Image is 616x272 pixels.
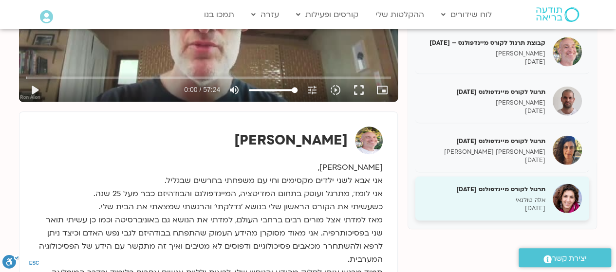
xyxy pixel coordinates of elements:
p: [PERSON_NAME] [PERSON_NAME] [423,147,545,156]
h5: תרגול לקורס מיינדפולנס [DATE] [423,87,545,96]
a: עזרה [246,5,284,24]
p: [DATE] [423,204,545,212]
strong: [PERSON_NAME] [234,131,348,149]
p: [DATE] [423,156,545,164]
span: יצירת קשר [552,252,587,265]
p: [DATE] [423,107,545,115]
a: ההקלטות שלי [371,5,429,24]
a: תמכו בנו [199,5,239,24]
h5: תרגול לקורס מיינדפולנס [DATE] [423,136,545,145]
p: [PERSON_NAME] [423,98,545,107]
img: קבוצת תרגול לקורס מיינדפולנס – 29.7.25 [553,37,582,66]
div: אני לומד, מתרגל ועוסק בתחום המדיטציה, המיינדפולנס והבודהיזם כבר מעל 25 שנה. [34,187,383,200]
div: כשעשיתי את הקורס הראשון שלי בנושא 'נדלקתי' והרגשתי שמצאתי את הבית שלי. [34,200,383,214]
a: קורסים ופעילות [291,5,363,24]
img: תודעה בריאה [536,7,579,22]
img: תרגול לקורס מיינדפולנס 30.7.25 [553,86,582,115]
img: תרגול לקורס מיינדפולנס 31.7.25 [553,135,582,164]
p: [DATE] [423,57,545,66]
img: תרגול לקורס מיינדפולנס 3.8.25 [553,183,582,213]
h5: תרגול לקורס מיינדפולנס [DATE] [423,184,545,193]
p: אלה טולנאי [423,196,545,204]
h5: קבוצת תרגול לקורס מיינדפולנס – [DATE] [423,38,545,47]
img: רון אלון [355,127,383,154]
p: [PERSON_NAME] [423,49,545,57]
a: יצירת קשר [519,248,611,267]
div: אני אבא לשני ילדים מקסימים וחי עם משפחתי בחרשים שבגליל. [34,174,383,187]
a: לוח שידורים [436,5,497,24]
div: [PERSON_NAME], [34,161,383,174]
div: מאז למדתי אצל מורים רבים ברחבי העולם, למדתי את הנושא גם באוניברסיטה וכמו כן עשיתי תואר שני בפסיכו... [34,214,383,266]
